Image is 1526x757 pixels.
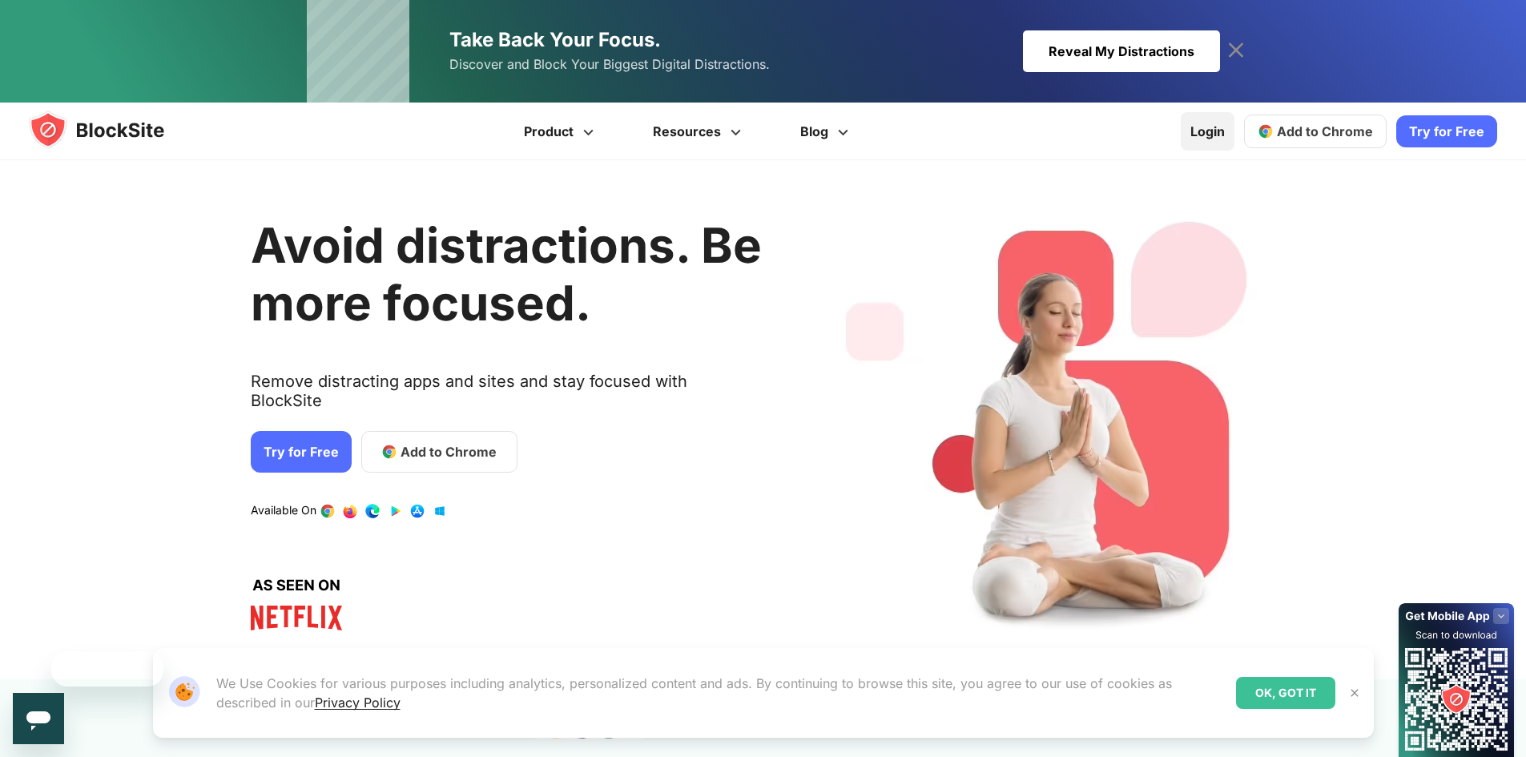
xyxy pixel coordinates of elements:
[361,431,517,473] a: Add to Chrome
[1258,123,1274,139] img: chrome-icon.svg
[626,103,773,160] a: Resources
[497,103,626,160] a: Product
[251,216,762,332] h1: Avoid distractions. Be more focused.
[449,53,770,76] span: Discover and Block Your Biggest Digital Distractions.
[1344,683,1365,703] button: Close
[29,111,195,149] img: blocksite-icon.5d769676.svg
[251,503,316,519] text: Available On
[251,431,352,473] a: Try for Free
[1244,115,1387,148] a: Add to Chrome
[1396,115,1497,147] a: Try for Free
[1023,30,1220,72] div: Reveal My Distractions
[13,693,64,744] iframe: Button to launch messaging window
[1348,687,1361,699] img: Close
[216,674,1223,712] p: We Use Cookies for various purposes including analytics, personalized content and ads. By continu...
[773,103,880,160] a: Blog
[1236,677,1335,709] div: OK, GOT IT
[1181,112,1234,151] a: Login
[401,442,497,461] span: Add to Chrome
[1277,123,1373,139] span: Add to Chrome
[449,28,661,51] span: Take Back Your Focus.
[315,695,401,711] a: Privacy Policy
[51,651,163,687] iframe: Message from company
[251,372,762,423] text: Remove distracting apps and sites and stay focused with BlockSite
